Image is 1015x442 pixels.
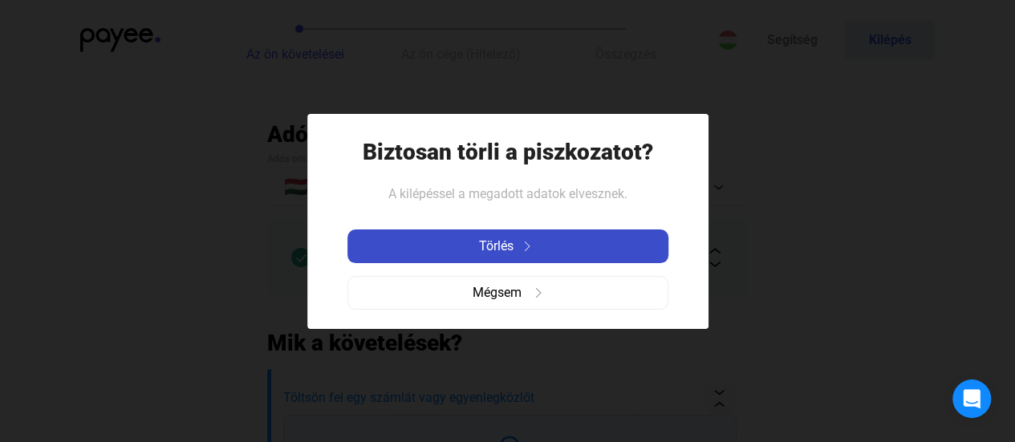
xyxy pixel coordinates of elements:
[534,288,543,298] img: arrow-right-grey
[479,237,514,256] span: Törlés
[388,186,627,201] span: A kilépéssel a megadott adatok elvesznek.
[347,229,668,263] button: Törlésarrow-right-white
[952,379,991,418] div: Open Intercom Messenger
[473,283,522,302] span: Mégsem
[518,241,537,251] img: arrow-right-white
[347,276,668,310] button: Mégsemarrow-right-grey
[363,138,653,166] h1: Biztosan törli a piszkozatot?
